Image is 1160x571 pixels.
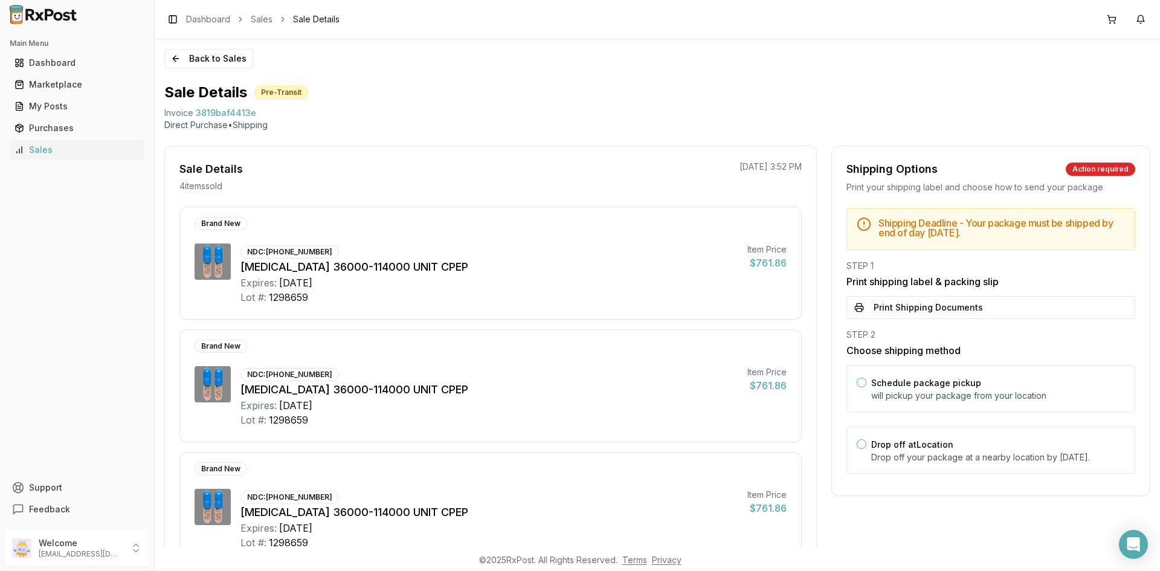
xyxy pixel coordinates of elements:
div: [MEDICAL_DATA] 36000-114000 UNIT CPEP [240,381,738,398]
div: STEP 1 [846,260,1135,272]
div: Print your shipping label and choose how to send your package [846,181,1135,193]
img: Creon 36000-114000 UNIT CPEP [195,244,231,280]
span: Sale Details [293,13,340,25]
h2: Main Menu [10,39,144,48]
div: Pre-Transit [254,86,308,99]
h3: Choose shipping method [846,343,1135,358]
div: Invoice [164,107,193,119]
div: $761.86 [747,256,787,270]
div: Brand New [195,462,247,476]
div: [DATE] [279,521,312,535]
div: 1298659 [269,413,308,427]
button: My Posts [5,97,149,116]
p: Drop off your package at a nearby location by [DATE] . [871,451,1125,463]
a: My Posts [10,95,144,117]
div: 1298659 [269,290,308,305]
div: Lot #: [240,413,266,427]
img: Creon 36000-114000 UNIT CPEP [195,489,231,525]
a: Privacy [652,555,681,565]
a: Sales [251,13,272,25]
label: Schedule package pickup [871,378,981,388]
a: Purchases [10,117,144,139]
p: will pickup your package from your location [871,390,1125,402]
p: [DATE] 3:52 PM [739,161,802,173]
div: Shipping Options [846,161,938,178]
div: Item Price [747,244,787,256]
div: Expires: [240,521,277,535]
div: Item Price [747,489,787,501]
div: Brand New [195,217,247,230]
span: Feedback [29,503,70,515]
div: NDC: [PHONE_NUMBER] [240,491,339,504]
div: [DATE] [279,276,312,290]
div: [DATE] [279,398,312,413]
h1: Sale Details [164,83,247,102]
a: Dashboard [186,13,230,25]
label: Drop off at Location [871,439,953,450]
div: $761.86 [747,378,787,393]
button: Marketplace [5,75,149,94]
div: Purchases [14,122,140,134]
button: Support [5,477,149,498]
div: STEP 2 [846,329,1135,341]
div: Brand New [195,340,247,353]
div: $761.86 [747,501,787,515]
a: Terms [622,555,647,565]
div: Lot #: [240,535,266,550]
div: My Posts [14,100,140,112]
h5: Shipping Deadline - Your package must be shipped by end of day [DATE] . [878,218,1125,237]
div: Expires: [240,276,277,290]
button: Print Shipping Documents [846,296,1135,319]
nav: breadcrumb [186,13,340,25]
img: RxPost Logo [5,5,82,24]
a: Marketplace [10,74,144,95]
p: Direct Purchase • Shipping [164,119,1150,131]
a: Sales [10,139,144,161]
p: 4 item s sold [179,180,222,192]
div: [MEDICAL_DATA] 36000-114000 UNIT CPEP [240,259,738,276]
div: Open Intercom Messenger [1119,530,1148,559]
div: Sale Details [179,161,243,178]
div: [MEDICAL_DATA] 36000-114000 UNIT CPEP [240,504,738,521]
div: Expires: [240,398,277,413]
button: Sales [5,140,149,160]
span: 3819baf4413e [196,107,256,119]
p: Welcome [39,537,123,549]
div: Dashboard [14,57,140,69]
button: Feedback [5,498,149,520]
div: Marketplace [14,79,140,91]
div: Action required [1066,163,1135,176]
img: User avatar [12,538,31,558]
button: Purchases [5,118,149,138]
h3: Print shipping label & packing slip [846,274,1135,289]
p: [EMAIL_ADDRESS][DOMAIN_NAME] [39,549,123,559]
div: 1298659 [269,535,308,550]
div: Item Price [747,366,787,378]
div: Sales [14,144,140,156]
div: NDC: [PHONE_NUMBER] [240,368,339,381]
button: Back to Sales [164,49,253,68]
a: Dashboard [10,52,144,74]
button: Dashboard [5,53,149,73]
div: NDC: [PHONE_NUMBER] [240,245,339,259]
img: Creon 36000-114000 UNIT CPEP [195,366,231,402]
div: Lot #: [240,290,266,305]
